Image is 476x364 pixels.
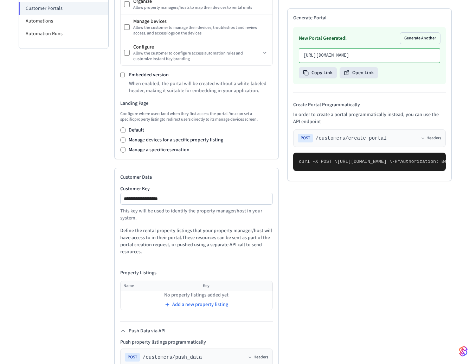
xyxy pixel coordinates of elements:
[133,18,269,25] div: Manage Devices
[172,301,228,308] span: Add a new property listing
[298,134,313,142] span: POST
[316,135,387,142] span: /customers/create_portal
[120,111,273,122] p: Configure where users land when they first access the portal. You can set a specific property lis...
[121,281,200,291] th: Name
[129,136,223,143] label: Manage devices for a specific property listing
[303,53,436,58] p: [URL][DOMAIN_NAME]
[293,14,446,21] h2: Generate Portal
[459,346,468,357] img: SeamLogoGradient.69752ec5.svg
[400,33,440,44] button: Generate Another
[299,159,337,164] span: curl -X POST \
[133,25,269,36] div: Allow the customer to manage their devices, troubleshoot and review access, and access logs on th...
[133,44,260,51] div: Configure
[129,71,169,78] label: Embedded version
[19,27,108,40] li: Automation Runs
[120,227,273,255] p: Define the rental property listings that your property manager/host will have access to in their ...
[19,2,108,15] li: Customer Portals
[299,67,337,78] button: Copy Link
[337,159,392,164] span: [URL][DOMAIN_NAME] \
[120,269,273,276] h4: Property Listings
[120,174,273,181] h2: Customer Data
[248,355,268,360] button: Headers
[133,51,260,62] div: Allow the customer to configure access automation rules and customize Instant Key branding
[143,354,202,361] span: /customers/push_data
[340,67,378,78] button: Open Link
[120,339,273,346] h4: Push property listings programmatically
[120,207,273,222] p: This key will be used to identify the property manager/host in your system.
[121,291,272,299] td: No property listings added yet
[125,353,140,362] span: POST
[129,146,189,153] label: Manage a specific reservation
[129,80,273,94] p: When enabled, the portal will be created without a white-labeled header, making it suitable for e...
[133,5,269,11] div: Allow property managers/hosts to map their devices to rental units
[120,186,273,191] label: Customer Key
[120,327,166,334] button: Push Data via API
[120,100,273,107] h3: Landing Page
[200,281,261,291] th: Key
[299,35,347,42] h3: New Portal Generated!
[293,101,446,108] h4: Create Portal Programmatically
[392,159,398,164] span: -H
[19,15,108,27] li: Automations
[293,111,446,125] p: In order to create a portal programmatically instead, you can use the API endpoint
[421,135,441,141] button: Headers
[129,127,144,134] label: Default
